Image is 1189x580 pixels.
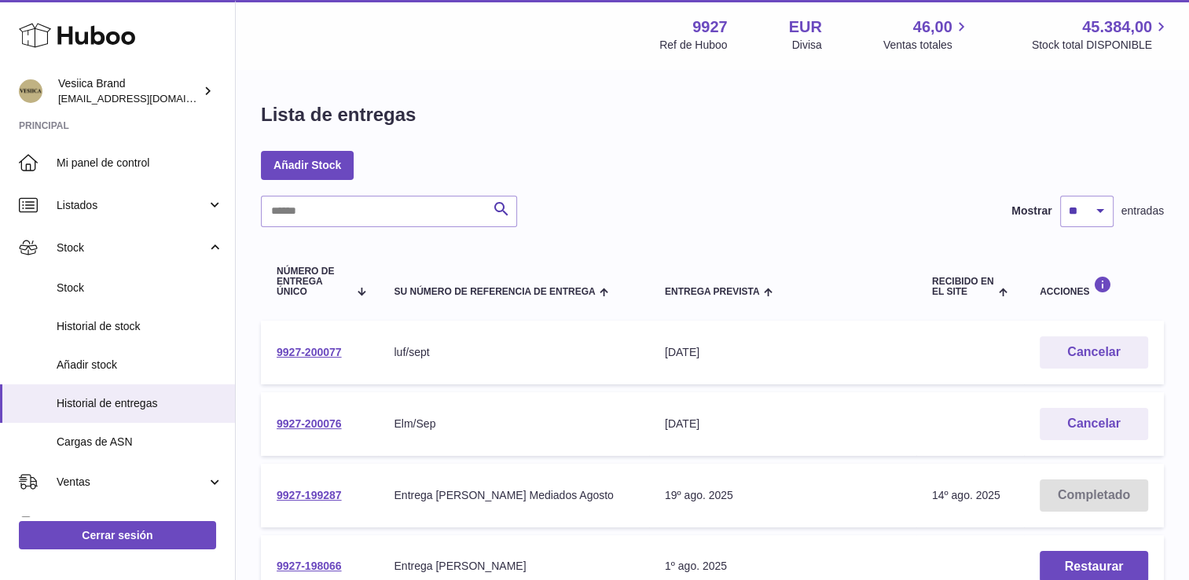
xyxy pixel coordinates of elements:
div: Entrega [PERSON_NAME] [394,559,633,574]
button: Cancelar [1040,408,1148,440]
a: 46,00 Ventas totales [883,17,971,53]
img: logistic@vesiica.com [19,79,42,103]
span: Historial de entregas [57,396,223,411]
label: Mostrar [1011,204,1051,218]
a: 9927-198066 [277,560,342,572]
span: Historial de stock [57,319,223,334]
span: Stock total DISPONIBLE [1032,38,1170,53]
a: Añadir Stock [261,151,354,179]
div: [DATE] [665,417,901,431]
span: Recibido en el site [932,277,995,297]
span: Añadir stock [57,358,223,373]
span: Entrega prevista [665,287,760,297]
div: 1º ago. 2025 [665,559,901,574]
span: Mi panel de control [57,156,223,171]
a: 9927-200076 [277,417,342,430]
a: 9927-199287 [277,489,342,501]
a: 9927-200077 [277,346,342,358]
div: 19º ago. 2025 [665,488,901,503]
a: 45.384,00 Stock total DISPONIBLE [1032,17,1170,53]
span: Cargas de ASN [57,435,223,450]
span: 46,00 [913,17,952,38]
strong: EUR [789,17,822,38]
div: Acciones [1040,276,1148,297]
div: Elm/Sep [394,417,633,431]
span: Número de entrega único [277,266,349,298]
span: Ventas totales [883,38,971,53]
a: Cerrar sesión [19,521,216,549]
div: [DATE] [665,345,901,360]
span: Stock [57,281,223,296]
span: Su número de referencia de entrega [394,287,595,297]
span: [EMAIL_ADDRESS][DOMAIN_NAME] [58,92,231,105]
strong: 9927 [692,17,728,38]
div: Ref de Huboo [659,38,727,53]
span: 45.384,00 [1082,17,1152,38]
span: Ventas [57,475,207,490]
div: Divisa [792,38,822,53]
div: luf/sept [394,345,633,360]
span: Stock [57,240,207,255]
div: Vesiica Brand [58,76,200,106]
button: Cancelar [1040,336,1148,369]
h1: Lista de entregas [261,102,416,127]
div: Entrega [PERSON_NAME] Mediados Agosto [394,488,633,503]
span: entradas [1121,204,1164,218]
span: 14º ago. 2025 [932,489,1000,501]
span: Listados [57,198,207,213]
